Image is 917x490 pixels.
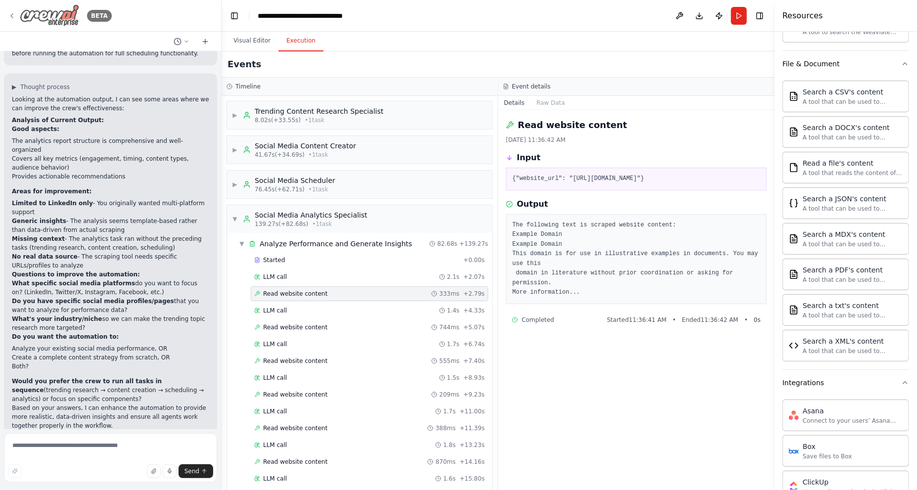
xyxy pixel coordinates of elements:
[782,10,823,22] h4: Resources
[228,9,241,23] button: Hide left sidebar
[803,229,903,239] div: Search a MDX's content
[463,391,485,399] span: + 9.23s
[12,271,140,278] strong: Questions to improve the automation:
[789,410,799,420] img: Asana
[179,464,213,478] button: Send
[12,84,16,91] span: ▶
[447,374,459,382] span: 1.5s
[803,194,903,204] div: Search a JSON's content
[263,441,287,449] span: LLM call
[12,188,92,195] strong: Areas for improvement:
[278,31,323,51] button: Execution
[12,279,209,297] p: do you want to focus on? (LinkedIn, Twitter/X, Instagram, Facebook, etc.)
[463,307,485,314] span: + 4.33s
[803,452,852,460] div: Save files to Box
[803,123,903,133] div: Search a DOCX's content
[439,357,459,365] span: 555ms
[803,169,903,177] div: A tool that reads the content of a file. To use this tool, provide a 'file_path' parameter with t...
[12,155,209,173] li: Covers all key metrics (engagement, timing, content types, audience behavior)
[20,84,70,91] span: Thought process
[12,236,65,243] strong: Missing context
[803,442,852,451] div: Box
[184,467,199,475] span: Send
[463,357,485,365] span: + 7.40s
[255,185,305,193] span: 76.45s (+62.71s)
[309,185,328,193] span: • 1 task
[12,200,93,207] strong: Limited to LinkedIn only
[803,406,903,416] div: Asana
[517,152,541,164] h3: Input
[12,95,209,113] p: Looking at the automation output, I can see some areas where we can improve the crew's effectiven...
[754,316,761,324] span: 0 s
[12,199,209,217] li: - You originally wanted multi-platform support
[232,146,238,154] span: ▶
[498,96,531,110] button: Details
[459,240,488,248] span: + 139.27s
[803,98,903,106] div: A tool that can be used to semantic search a query from a CSV's content.
[512,221,760,298] pre: The following text is scraped website content: Example Domain Example Domain This domain is for u...
[782,77,909,369] div: File & Document
[170,36,193,47] button: Switch to previous chat
[463,323,485,331] span: + 5.07s
[12,345,209,354] li: Analyze your existing social media performance, OR
[263,256,285,264] span: Started
[226,31,278,51] button: Visual Editor
[789,305,799,315] img: TXTSearchTool
[255,141,356,151] div: Social Media Content Creator
[12,235,209,253] li: - The analytics task ran without the preceding tasks (trending research, content creation, schedu...
[305,116,324,124] span: • 1 task
[255,176,335,185] div: Social Media Scheduler
[263,323,327,331] span: Read website content
[447,340,459,348] span: 1.7s
[263,340,287,348] span: LLM call
[263,424,327,432] span: Read website content
[517,198,548,210] h3: Output
[228,57,261,71] h2: Events
[263,357,327,365] span: Read website content
[255,116,301,124] span: 8.02s (+33.55s)
[263,407,287,415] span: LLM call
[789,163,799,173] img: FileReadTool
[309,151,328,159] span: • 1 task
[803,158,903,168] div: Read a file's content
[803,265,903,275] div: Search a PDF's content
[439,391,459,399] span: 209ms
[12,173,209,181] li: Provides actionable recommendations
[232,111,238,119] span: ▶
[443,441,456,449] span: 1.8s
[447,273,459,281] span: 2.1s
[263,374,287,382] span: LLM call
[607,316,667,324] span: Started 11:36:41 AM
[459,407,485,415] span: + 11.00s
[789,234,799,244] img: MDXSearchTool
[12,316,102,323] strong: What's your industry/niche
[263,273,287,281] span: LLM call
[263,391,327,399] span: Read website content
[463,256,485,264] span: + 0.00s
[463,290,485,298] span: + 2.79s
[12,218,66,225] strong: Generic insights
[673,316,676,324] span: •
[163,464,177,478] button: Click to speak your automation idea
[744,316,748,324] span: •
[803,205,903,213] div: A tool that can be used to semantic search a query from a JSON's content.
[463,340,485,348] span: + 6.74s
[512,83,550,90] h3: Event details
[463,374,485,382] span: + 8.93s
[263,290,327,298] span: Read website content
[255,220,308,228] span: 139.27s (+82.68s)
[12,298,174,305] strong: Do you have specific social media profiles/pages
[8,464,22,478] button: Improve this prompt
[803,477,902,487] div: ClickUp
[803,336,903,346] div: Search a XML's content
[12,297,209,315] p: that you want to analyze for performance data?
[803,347,903,355] div: A tool that can be used to semantic search a query from a XML's content.
[12,254,78,261] strong: No real data source
[459,441,485,449] span: + 13.23s
[803,28,903,36] div: A tool to search the Weaviate database for relevant information on internal documents.
[443,475,456,483] span: 1.6s
[506,136,767,144] div: [DATE] 11:36:42 AM
[255,106,383,116] div: Trending Content Research Specialist
[789,198,799,208] img: JSONSearchTool
[447,307,459,314] span: 1.4s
